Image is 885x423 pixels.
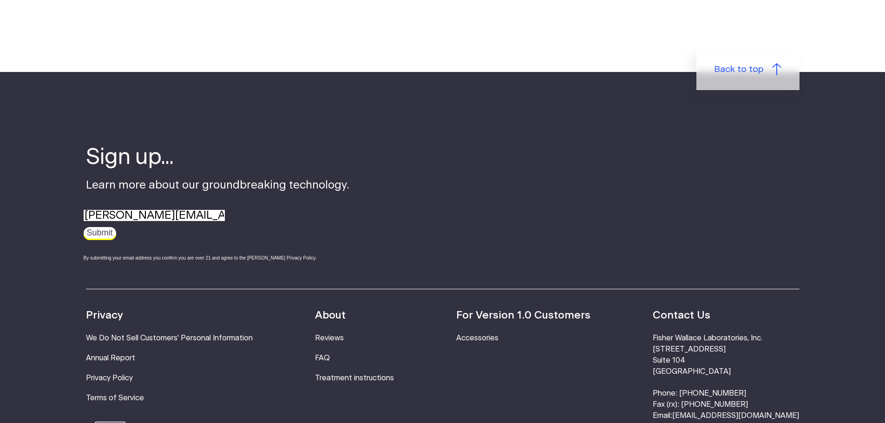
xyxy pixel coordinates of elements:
h4: Sign up... [86,143,349,173]
strong: About [315,310,346,321]
strong: Contact Us [653,310,710,321]
a: Back to top [696,50,800,90]
div: Learn more about our groundbreaking technology. [86,143,349,270]
a: [EMAIL_ADDRESS][DOMAIN_NAME] [672,412,799,419]
a: Privacy Policy [86,374,133,382]
a: Annual Report [86,354,135,362]
input: Submit [84,227,116,239]
strong: Privacy [86,310,123,321]
a: FAQ [315,354,330,362]
span: Back to top [714,63,763,77]
a: We Do Not Sell Customers' Personal Information [86,334,253,342]
strong: For Version 1.0 Customers [456,310,590,321]
div: By submitting your email address you confirm you are over 21 and agree to the [PERSON_NAME] Priva... [84,254,349,261]
a: Reviews [315,334,344,342]
a: Terms of Service [86,394,144,402]
li: Fisher Wallace Laboratories, Inc. [STREET_ADDRESS] Suite 104 [GEOGRAPHIC_DATA] Phone: [PHONE_NUMB... [653,333,799,422]
a: Treatment instructions [315,374,394,382]
a: Accessories [456,334,498,342]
